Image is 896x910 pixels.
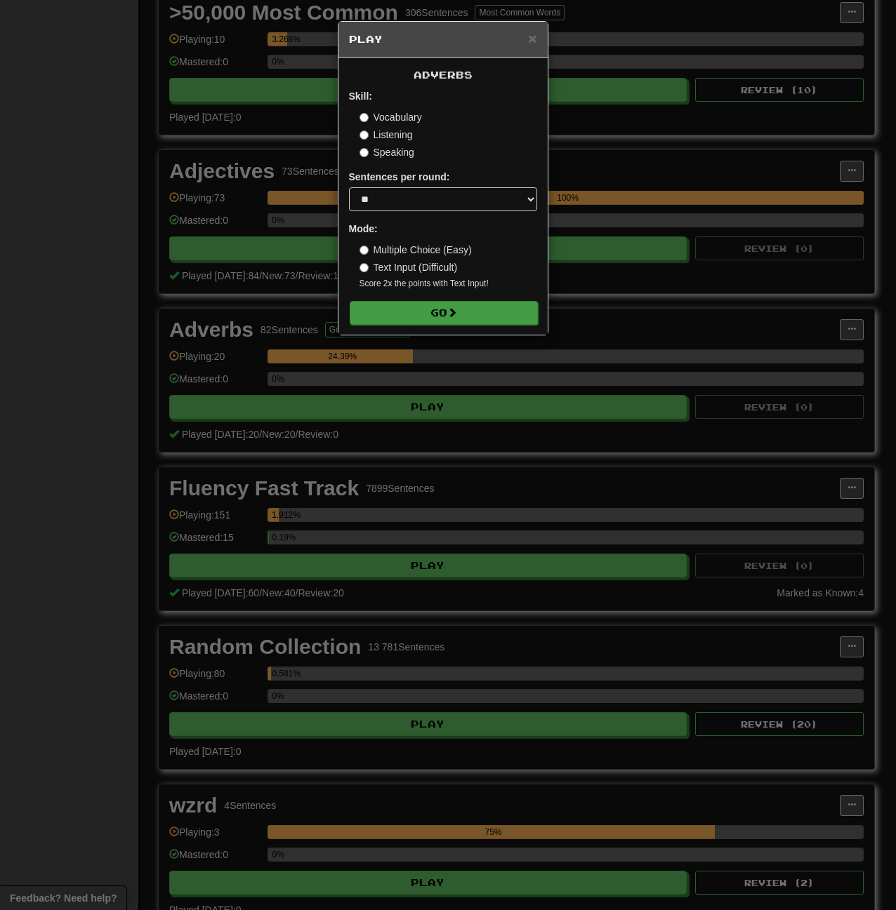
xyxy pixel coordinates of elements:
h5: Play [349,32,537,46]
label: Vocabulary [360,110,422,124]
label: Multiple Choice (Easy) [360,243,472,257]
label: Listening [360,128,413,142]
button: Close [528,31,536,46]
label: Speaking [360,145,414,159]
input: Text Input (Difficult) [360,263,369,272]
button: Go [350,301,538,325]
input: Vocabulary [360,113,369,122]
span: × [528,30,536,46]
small: Score 2x the points with Text Input ! [360,278,537,290]
label: Sentences per round: [349,170,450,184]
input: Speaking [360,148,369,157]
label: Text Input (Difficult) [360,260,458,274]
span: Adverbs [414,69,473,81]
input: Listening [360,131,369,140]
strong: Skill: [349,91,372,102]
strong: Mode: [349,223,378,234]
input: Multiple Choice (Easy) [360,246,369,255]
